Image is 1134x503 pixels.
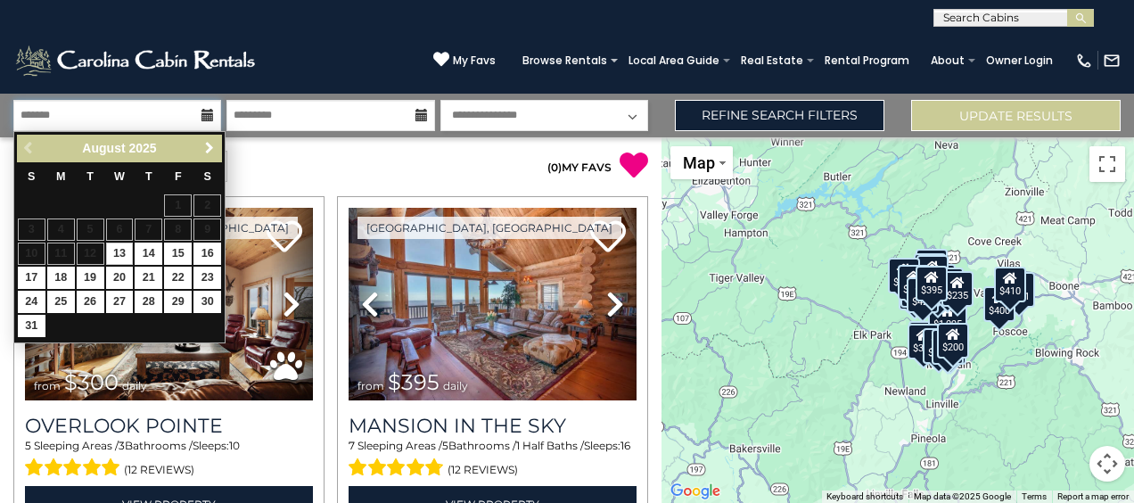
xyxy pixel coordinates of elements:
[916,249,948,284] div: $325
[135,291,162,313] a: 28
[916,266,948,301] div: $395
[124,458,194,482] span: (12 reviews)
[388,369,440,395] span: $395
[914,491,1011,501] span: Map data ©2025 Google
[1022,491,1047,501] a: Terms
[923,328,955,364] div: $375
[675,100,884,131] a: Refine Search Filters
[164,291,192,313] a: 29
[937,323,969,359] div: $200
[357,217,621,239] a: [GEOGRAPHIC_DATA], [GEOGRAPHIC_DATA]
[551,161,558,174] span: 0
[119,439,125,452] span: 3
[941,271,974,307] div: $235
[683,153,715,172] span: Map
[349,438,637,481] div: Sleeping Areas / Bathrooms / Sleeps:
[18,315,45,337] a: 31
[28,170,35,183] span: Sunday
[82,141,125,155] span: August
[916,255,949,291] div: $390
[453,53,496,69] span: My Favs
[907,277,939,313] div: $424
[442,439,448,452] span: 5
[164,267,192,289] a: 22
[13,43,260,78] img: White-1-2.png
[106,243,134,265] a: 13
[732,48,812,73] a: Real Estate
[1089,146,1125,182] button: Toggle fullscreen view
[547,161,612,174] a: (0)MY FAVS
[994,267,1026,302] div: $410
[193,291,221,313] a: 30
[349,208,637,400] img: thumbnail_163263808.jpeg
[357,379,384,392] span: from
[816,48,918,73] a: Rental Program
[175,170,182,183] span: Friday
[922,48,974,73] a: About
[514,48,616,73] a: Browse Rentals
[433,51,496,70] a: My Favs
[25,414,313,438] a: Overlook Pointe
[349,439,355,452] span: 7
[18,291,45,313] a: 24
[164,243,192,265] a: 15
[64,369,119,395] span: $300
[1057,491,1129,501] a: Report a map error
[349,414,637,438] a: Mansion In The Sky
[516,439,584,452] span: 1 Half Baths /
[977,48,1062,73] a: Owner Login
[128,141,156,155] span: 2025
[914,253,946,289] div: $310
[620,48,728,73] a: Local Area Guide
[932,329,964,365] div: $350
[1075,52,1093,70] img: phone-regular-white.png
[114,170,125,183] span: Wednesday
[25,439,31,452] span: 5
[56,170,66,183] span: Monday
[620,439,630,452] span: 16
[47,291,75,313] a: 25
[193,267,221,289] a: 23
[34,379,61,392] span: from
[670,146,733,179] button: Change map style
[47,267,75,289] a: 18
[1103,52,1121,70] img: mail-regular-white.png
[106,267,134,289] a: 20
[198,137,220,160] a: Next
[18,267,45,289] a: 17
[106,291,134,313] a: 27
[204,170,211,183] span: Saturday
[826,491,903,503] button: Keyboard shortcuts
[983,286,1015,322] div: $400
[77,291,104,313] a: 26
[86,170,94,183] span: Tuesday
[25,438,313,481] div: Sleeping Areas / Bathrooms / Sleeps:
[908,321,941,357] div: $225
[193,243,221,265] a: 16
[1089,446,1125,482] button: Map camera controls
[888,258,920,293] div: $285
[911,100,1121,131] button: Update Results
[77,267,104,289] a: 19
[666,480,725,503] img: Google
[443,379,468,392] span: daily
[547,161,562,174] span: ( )
[135,267,162,289] a: 21
[122,379,147,392] span: daily
[229,439,240,452] span: 10
[145,170,152,183] span: Thursday
[202,141,217,155] span: Next
[908,324,940,359] div: $355
[898,265,930,301] div: $290
[666,480,725,503] a: Open this area in Google Maps (opens a new window)
[928,300,967,335] div: $1,095
[448,458,518,482] span: (12 reviews)
[135,243,162,265] a: 14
